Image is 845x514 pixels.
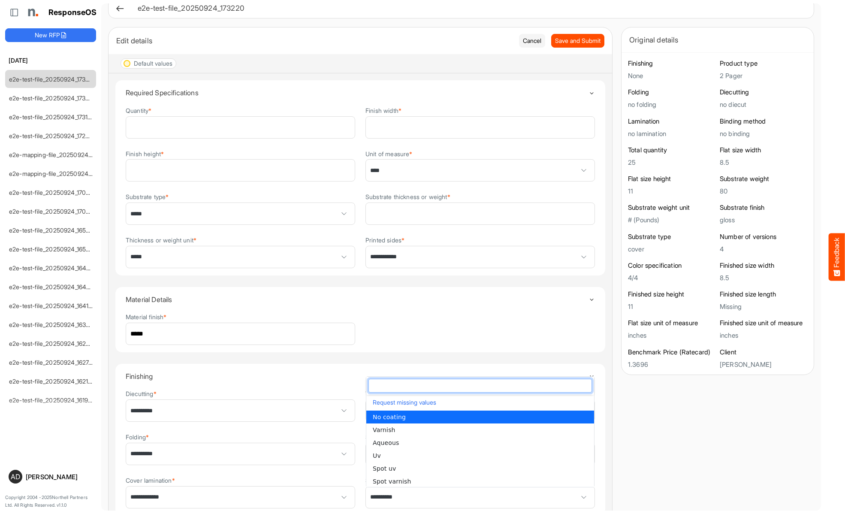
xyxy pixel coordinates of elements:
label: Diecutting [126,390,157,397]
div: dropdownlist [366,376,595,487]
span: AD [11,473,20,480]
h4: Material Details [126,296,588,303]
h6: Finished size length [720,290,807,299]
h6: Substrate weight unit [628,203,715,212]
a: e2e-test-file_20250924_165023 [9,245,97,253]
h6: Flat size width [720,146,807,154]
h6: Color specification [628,261,715,270]
h6: [DATE] [5,56,96,65]
label: Cover lamination [126,477,175,484]
img: Northell [24,4,41,21]
h5: 80 [720,187,807,195]
label: Substrate coating [365,477,416,484]
h6: Binding method [720,117,807,126]
label: Substrate thickness or weight [365,194,450,200]
a: e2e-test-file_20250924_164712 [9,264,95,272]
h5: inches [628,332,715,339]
summary: Toggle content [126,80,595,105]
h6: Folding [628,88,715,97]
a: e2e-test-file_20250924_161957 [9,396,95,404]
h6: Number of versions [720,233,807,241]
label: Folding [126,434,149,440]
h6: Substrate weight [720,175,807,183]
h5: cover [628,245,715,253]
a: e2e-test-file_20250924_162904 [9,340,97,347]
label: Trimming [365,390,394,397]
a: e2e-mapping-file_20250924_172830 [9,151,110,158]
h6: Benchmark Price (Ratecard) [628,348,715,357]
h5: 8.5 [720,159,807,166]
h6: Client [720,348,807,357]
summary: Toggle content [126,364,595,389]
a: e2e-test-file_20250924_173139 [9,113,95,121]
a: e2e-test-file_20250924_172913 [9,132,95,139]
h5: 25 [628,159,715,166]
button: Cancel [519,34,545,48]
ul: popup [366,411,594,488]
div: Edit details [116,35,513,47]
h5: no binding [720,130,807,137]
h6: Product type [720,59,807,68]
h5: no lamination [628,130,715,137]
span: Varnish [373,426,395,433]
div: Original details [629,34,806,46]
h5: 11 [628,187,715,195]
a: e2e-test-file_20250924_173220 [9,76,97,83]
span: Save and Submit [555,36,601,45]
a: e2e-test-file_20250924_164137 [9,302,95,309]
button: Feedback [829,233,845,281]
h4: Finishing [126,372,588,380]
h6: Lamination [628,117,715,126]
h5: 11 [628,303,715,310]
h6: Substrate finish [720,203,807,212]
button: Save and Submit Progress [551,34,604,48]
h6: Finishing [628,59,715,68]
a: e2e-test-file_20250924_164246 [9,283,97,290]
a: e2e-test-file_20250924_165507 [9,227,97,234]
label: Finish width [365,107,401,114]
h5: 1.3696 [628,361,715,368]
label: Quantity [126,107,151,114]
summary: Toggle content [126,287,595,312]
span: Spot uv [373,465,396,472]
h5: 4 [720,245,807,253]
h6: Total quantity [628,146,715,154]
span: No coating [373,414,406,420]
h5: gloss [720,216,807,224]
button: New RFP [5,28,96,42]
input: dropdownlistfilter [369,379,591,392]
label: Unit of measure [365,151,413,157]
a: e2e-test-file_20250924_162747 [9,359,96,366]
label: Printed sides [365,237,404,243]
h4: Required Specifications [126,89,588,97]
h5: Missing [720,303,807,310]
label: Thickness or weight unit [126,237,196,243]
h6: Finished size width [720,261,807,270]
label: Material finish [126,314,167,320]
h5: 8.5 [720,274,807,281]
a: e2e-test-file_20250924_170436 [9,208,97,215]
button: Request missing values [371,397,590,408]
span: Aqueous [373,439,399,446]
h6: Substrate type [628,233,715,241]
h6: Flat size height [628,175,715,183]
h5: 4/4 [628,274,715,281]
h5: # (Pounds) [628,216,715,224]
label: Finish height [126,151,164,157]
label: Substrate type [126,194,169,200]
span: Uv [373,452,381,459]
h5: no folding [628,101,715,108]
p: Copyright 2004 - 2025 Northell Partners Ltd. All Rights Reserved. v 1.1.0 [5,494,96,509]
a: e2e-test-file_20250924_162142 [9,378,96,385]
h5: inches [720,332,807,339]
div: Default values [134,60,172,67]
h6: e2e-test-file_20250924_173220 [138,5,800,12]
a: e2e-test-file_20250924_173217 [9,94,94,102]
h1: ResponseOS [48,8,97,17]
span: Spot varnish [373,478,411,485]
h6: Diecutting [720,88,807,97]
h6: Finished size height [628,290,715,299]
a: e2e-mapping-file_20250924_172435 [9,170,110,177]
a: e2e-test-file_20250924_170558 [9,189,97,196]
div: [PERSON_NAME] [26,474,93,480]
